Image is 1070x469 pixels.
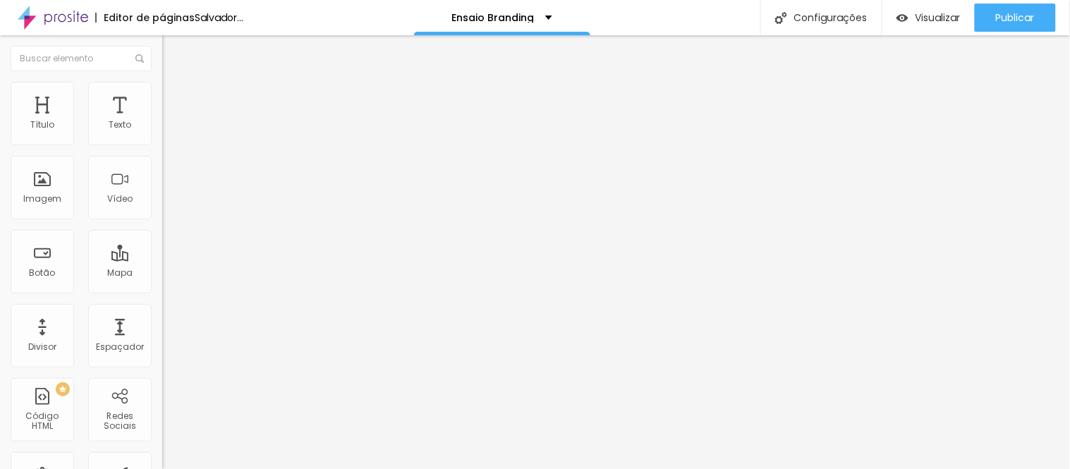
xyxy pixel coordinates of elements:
[23,193,61,205] font: Imagem
[896,12,908,24] img: view-1.svg
[11,46,152,71] input: Buscar elemento
[104,410,136,432] font: Redes Sociais
[28,341,56,353] font: Divisor
[109,118,131,130] font: Texto
[162,35,1070,469] iframe: Editor
[30,118,54,130] font: Título
[794,11,868,25] font: Configurações
[452,11,535,25] font: Ensaio Branding
[775,12,787,24] img: Ícone
[107,267,133,279] font: Mapa
[916,11,961,25] font: Visualizar
[107,193,133,205] font: Vídeo
[30,267,56,279] font: Botão
[135,54,144,63] img: Ícone
[996,11,1035,25] font: Publicar
[26,410,59,432] font: Código HTML
[195,11,243,25] font: Salvador...
[882,4,975,32] button: Visualizar
[104,11,195,25] font: Editor de páginas
[975,4,1056,32] button: Publicar
[96,341,144,353] font: Espaçador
